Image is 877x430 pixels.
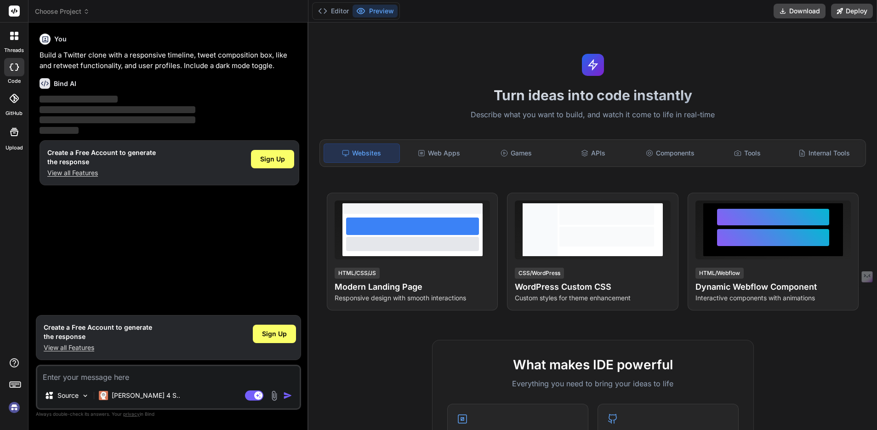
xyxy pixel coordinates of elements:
label: code [8,77,21,85]
p: View all Features [44,343,152,352]
label: Upload [6,144,23,152]
h1: Create a Free Account to generate the response [47,148,156,166]
div: Tools [710,143,785,163]
div: HTML/Webflow [695,268,744,279]
div: Games [478,143,554,163]
span: Sign Up [260,155,285,164]
div: APIs [556,143,631,163]
button: Download [774,4,826,18]
h4: WordPress Custom CSS [515,281,670,293]
h2: What makes IDE powerful [447,355,739,374]
div: CSS/WordPress [515,268,564,279]
p: View all Features [47,168,156,178]
button: Editor [314,5,353,17]
span: privacy [123,411,140,417]
h1: Turn ideas into code instantly [314,87,871,103]
img: Claude 4 Sonnet [99,391,108,400]
span: ‌ [40,106,195,113]
div: HTML/CSS/JS [335,268,380,279]
p: [PERSON_NAME] 4 S.. [112,391,180,400]
label: GitHub [6,109,23,117]
p: Always double-check its answers. Your in Bind [36,410,301,419]
div: Internal Tools [786,143,862,163]
span: ‌ [40,116,195,123]
h1: Create a Free Account to generate the response [44,323,152,341]
h4: Modern Landing Page [335,281,490,293]
img: signin [6,400,22,415]
div: Web Apps [402,143,477,163]
p: Interactive components with animations [695,293,851,303]
h4: Dynamic Webflow Component [695,281,851,293]
h6: Bind AI [54,79,76,88]
div: Components [632,143,708,163]
button: Preview [353,5,398,17]
p: Custom styles for theme enhancement [515,293,670,303]
span: ‌ [40,127,79,134]
div: Websites [324,143,400,163]
h6: You [54,34,67,44]
img: icon [283,391,292,400]
span: Sign Up [262,329,287,338]
span: Choose Project [35,7,90,16]
label: threads [4,46,24,54]
p: Source [57,391,79,400]
button: Deploy [831,4,873,18]
span: ‌ [40,96,118,103]
img: Pick Models [81,392,89,400]
p: Build a Twitter clone with a responsive timeline, tweet composition box, like and retweet functio... [40,50,299,71]
p: Responsive design with smooth interactions [335,293,490,303]
p: Describe what you want to build, and watch it come to life in real-time [314,109,871,121]
img: attachment [269,390,279,401]
p: Everything you need to bring your ideas to life [447,378,739,389]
